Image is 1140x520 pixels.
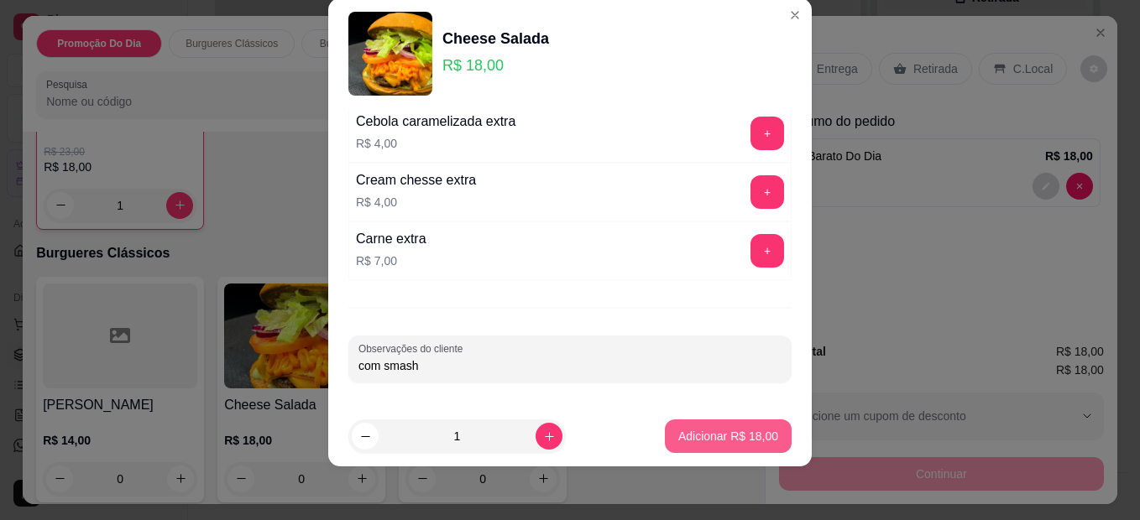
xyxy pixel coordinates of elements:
div: Carne extra [356,229,426,249]
label: Observações do cliente [358,341,468,356]
p: R$ 4,00 [356,135,515,152]
div: Cream chesse extra [356,170,476,190]
button: decrease-product-quantity [352,423,379,450]
input: Observações do cliente [358,357,782,374]
button: add [750,117,784,150]
button: increase-product-quantity [536,423,562,450]
img: product-image [348,12,432,96]
button: Close [782,2,808,29]
div: Cheese Salada [442,27,549,50]
p: Adicionar R$ 18,00 [678,428,778,445]
p: R$ 18,00 [442,54,549,77]
button: Adicionar R$ 18,00 [665,419,792,453]
p: R$ 7,00 [356,252,426,269]
button: add [750,234,784,268]
div: Cebola caramelizada extra [356,112,515,132]
button: add [750,175,784,209]
p: R$ 4,00 [356,194,476,211]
